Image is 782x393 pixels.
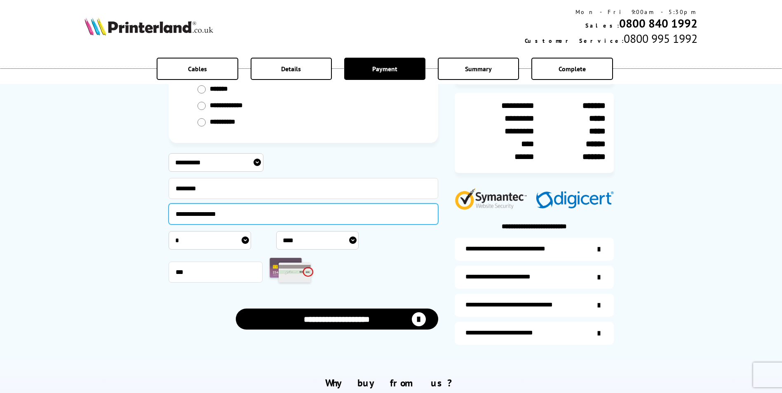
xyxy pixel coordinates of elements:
[85,377,697,389] h2: Why buy from us?
[455,294,614,317] a: additional-cables
[619,16,697,31] a: 0800 840 1992
[455,238,614,261] a: additional-ink
[281,65,301,73] span: Details
[585,22,619,29] span: Sales:
[188,65,207,73] span: Cables
[465,65,492,73] span: Summary
[624,31,697,46] span: 0800 995 1992
[559,65,586,73] span: Complete
[372,65,397,73] span: Payment
[525,37,624,44] span: Customer Service:
[455,322,614,345] a: secure-website
[525,8,697,16] div: Mon - Fri 9:00am - 5:30pm
[85,17,213,35] img: Printerland Logo
[455,266,614,289] a: items-arrive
